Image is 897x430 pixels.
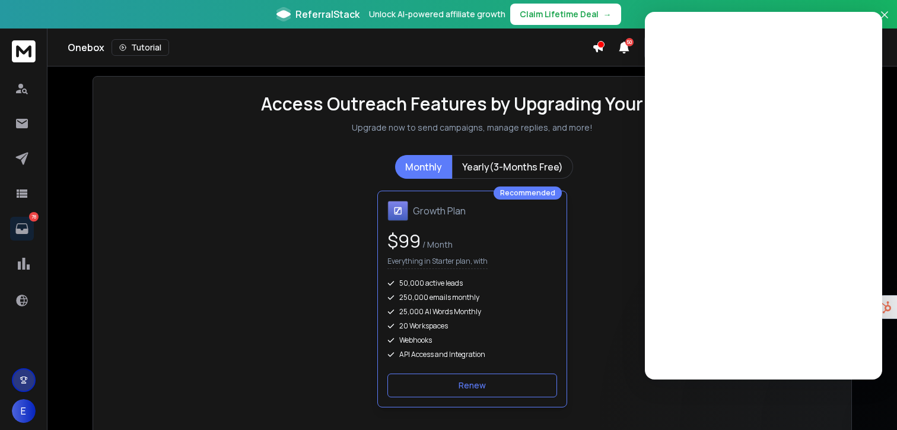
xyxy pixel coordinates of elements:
[421,239,453,250] span: / Month
[68,39,592,56] div: Onebox
[387,229,421,253] span: $ 99
[369,8,505,20] p: Unlock AI-powered affiliate growth
[387,350,557,359] div: API Access and Integration
[10,217,34,241] a: 78
[413,204,466,218] h1: Growth Plan
[510,4,621,25] button: Claim Lifetime Deal→
[29,212,39,222] p: 78
[387,321,557,331] div: 20 Workspaces
[387,307,557,317] div: 25,000 AI Words Monthly
[12,399,36,423] button: E
[261,93,683,115] h1: Access Outreach Features by Upgrading Your Plan
[452,155,573,179] button: Yearly(3-Months Free)
[112,39,169,56] button: Tutorial
[877,7,892,36] button: Close banner
[387,257,488,269] p: Everything in Starter plan, with
[494,186,562,200] div: Recommended
[645,12,882,380] iframe: Intercom live chat
[625,38,634,46] span: 50
[387,279,557,288] div: 50,000 active leads
[387,201,408,221] img: Growth Plan icon
[395,155,452,179] button: Monthly
[387,293,557,302] div: 250,000 emails monthly
[854,389,882,418] iframe: Intercom live chat
[387,336,557,345] div: Webhooks
[387,374,557,397] button: Renew
[603,8,612,20] span: →
[295,7,360,21] span: ReferralStack
[352,122,593,134] p: Upgrade now to send campaigns, manage replies, and more!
